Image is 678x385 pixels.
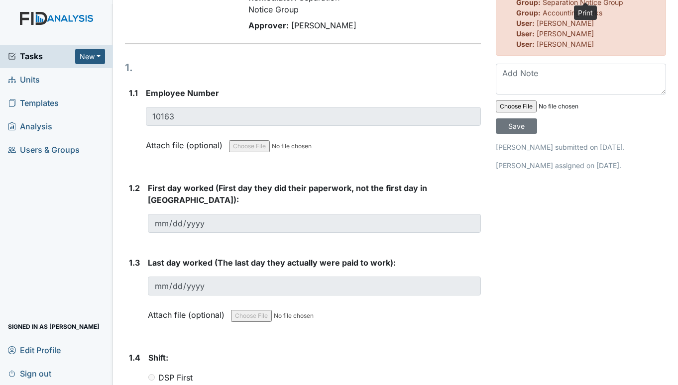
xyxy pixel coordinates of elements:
[516,8,541,17] strong: Group:
[8,142,80,158] span: Users & Groups
[8,342,61,358] span: Edit Profile
[8,366,51,381] span: Sign out
[537,19,594,27] span: [PERSON_NAME]
[146,88,219,98] span: Employee Number
[248,20,289,30] strong: Approver:
[496,160,666,171] p: [PERSON_NAME] assigned on [DATE].
[158,372,193,384] label: DSP First
[574,5,597,20] div: Print
[148,258,396,268] span: Last day worked (The last day they actually were paid to work):
[129,257,140,269] label: 1.3
[496,118,537,134] input: Save
[8,119,52,134] span: Analysis
[291,20,356,30] span: [PERSON_NAME]
[75,49,105,64] button: New
[129,182,140,194] label: 1.2
[129,87,138,99] label: 1.1
[516,40,535,48] strong: User:
[543,8,602,17] span: Accounting Clerks
[496,142,666,152] p: [PERSON_NAME] submitted on [DATE].
[516,29,535,38] strong: User:
[129,352,140,364] label: 1.4
[148,353,168,363] span: Shift:
[8,72,40,88] span: Units
[8,50,75,62] a: Tasks
[125,60,481,75] h1: 1.
[148,374,155,381] input: DSP First
[516,19,535,27] strong: User:
[146,134,226,151] label: Attach file (optional)
[148,303,228,321] label: Attach file (optional)
[537,29,594,38] span: [PERSON_NAME]
[148,183,427,205] span: First day worked (First day they did their paperwork, not the first day in [GEOGRAPHIC_DATA]):
[8,96,59,111] span: Templates
[537,40,594,48] span: [PERSON_NAME]
[8,319,100,334] span: Signed in as [PERSON_NAME]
